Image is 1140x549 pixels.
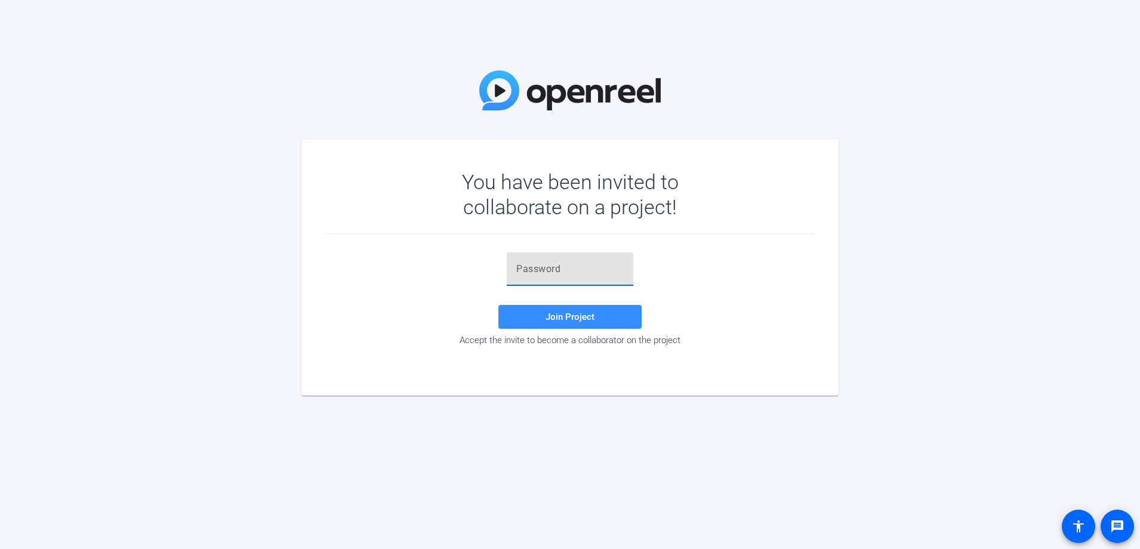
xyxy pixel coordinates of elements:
[516,262,624,276] input: Password
[325,335,815,346] div: Accept the invite to become a collaborator on the project
[498,305,642,329] button: Join Project
[427,169,713,220] div: You have been invited to collaborate on a project!
[1071,519,1086,533] mat-icon: accessibility
[546,311,594,322] span: Join Project
[479,70,661,110] img: OpenReel Logo
[1110,519,1124,533] mat-icon: message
